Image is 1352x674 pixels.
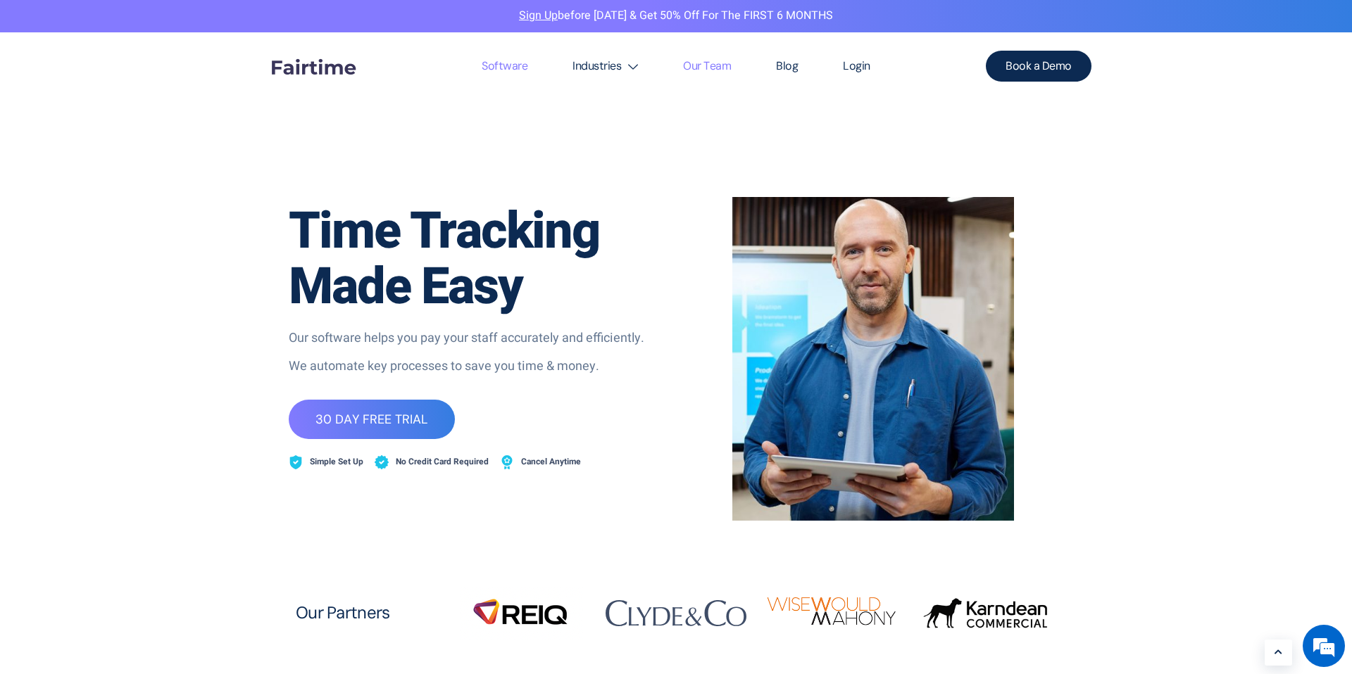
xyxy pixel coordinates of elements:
span: Simple Set Up [306,453,363,471]
span: Book a Demo [1006,61,1072,72]
textarea: Type your message and hit 'Enter' [7,384,268,433]
span: 30 DAY FREE TRIAL [315,413,428,426]
span: No Credit Card Required [392,453,489,471]
a: Our Team [661,32,753,100]
p: Our software helps you pay your staff accurately and efficiently. [289,329,669,348]
a: Industries [550,32,661,100]
a: Blog [753,32,820,100]
div: Minimize live chat window [231,7,265,41]
a: Learn More [1265,640,1292,666]
p: before [DATE] & Get 50% Off for the FIRST 6 MONTHS [11,7,1341,25]
h1: Time Tracking Made Easy [289,204,669,315]
img: modern-bald-manager-standing-at-digital-board-PMVSWNF.jpg [732,197,1014,521]
a: Sign Up [519,7,558,24]
a: 30 DAY FREE TRIAL [289,400,455,439]
a: Book a Demo [986,51,1091,82]
a: Software [459,32,550,100]
p: We automate key processes to save you time & money. [289,357,669,376]
a: Login [820,32,893,100]
div: Chat with us now [73,79,237,97]
span: We're online! [82,177,194,319]
h2: Our Partners [296,604,437,622]
span: Cancel Anytime [518,453,581,471]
